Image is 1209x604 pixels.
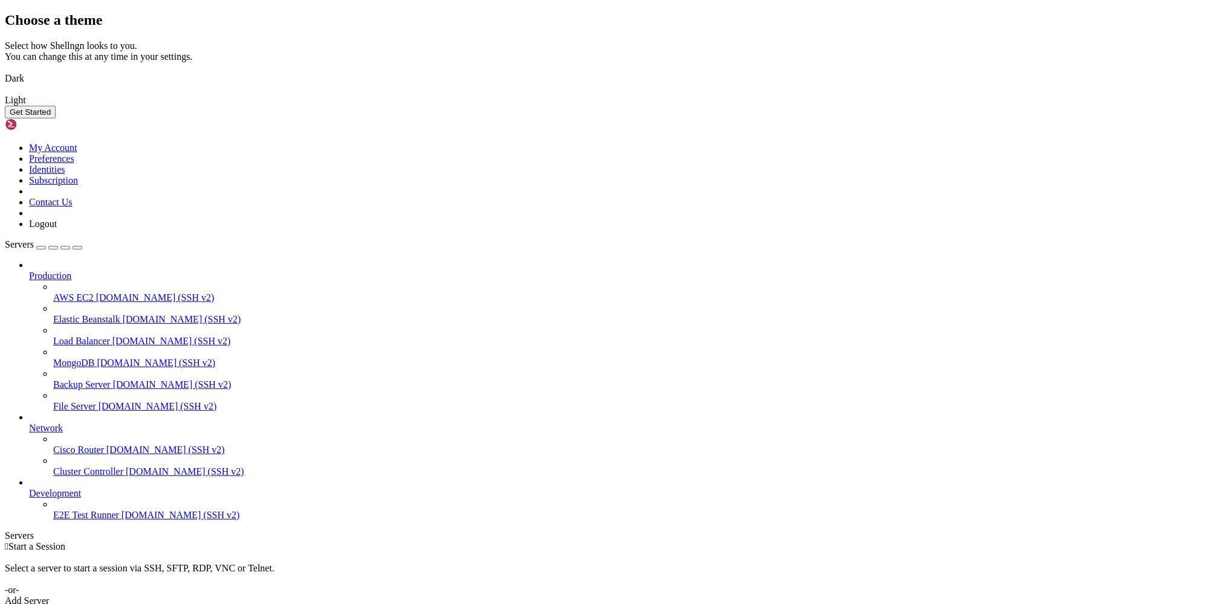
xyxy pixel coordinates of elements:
[97,358,215,368] span: [DOMAIN_NAME] (SSH v2)
[29,423,63,433] span: Network
[53,314,120,324] span: Elastic Beanstalk
[29,488,1204,499] a: Development
[96,292,215,303] span: [DOMAIN_NAME] (SSH v2)
[53,445,1204,455] a: Cisco Router [DOMAIN_NAME] (SSH v2)
[5,239,34,249] span: Servers
[112,336,231,346] span: [DOMAIN_NAME] (SSH v2)
[5,95,1204,106] div: Light
[99,401,217,411] span: [DOMAIN_NAME] (SSH v2)
[53,358,94,368] span: MongoDB
[29,164,65,175] a: Identities
[53,281,1204,303] li: AWS EC2 [DOMAIN_NAME] (SSH v2)
[53,510,119,520] span: E2E Test Runner
[29,271,71,281] span: Production
[5,541,8,551] span: 
[53,466,123,477] span: Cluster Controller
[53,292,94,303] span: AWS EC2
[29,143,77,153] a: My Account
[53,434,1204,455] li: Cisco Router [DOMAIN_NAME] (SSH v2)
[29,260,1204,412] li: Production
[53,336,110,346] span: Load Balancer
[5,73,1204,84] div: Dark
[29,219,57,229] a: Logout
[29,271,1204,281] a: Production
[53,510,1204,521] a: E2E Test Runner [DOMAIN_NAME] (SSH v2)
[53,379,1204,390] a: Backup Server [DOMAIN_NAME] (SSH v2)
[29,477,1204,521] li: Development
[53,347,1204,368] li: MongoDB [DOMAIN_NAME] (SSH v2)
[5,118,74,130] img: Shellngn
[53,379,111,390] span: Backup Server
[53,303,1204,325] li: Elastic Beanstalk [DOMAIN_NAME] (SSH v2)
[53,455,1204,477] li: Cluster Controller [DOMAIN_NAME] (SSH v2)
[53,325,1204,347] li: Load Balancer [DOMAIN_NAME] (SSH v2)
[53,401,1204,412] a: File Server [DOMAIN_NAME] (SSH v2)
[53,466,1204,477] a: Cluster Controller [DOMAIN_NAME] (SSH v2)
[53,390,1204,412] li: File Server [DOMAIN_NAME] (SSH v2)
[53,292,1204,303] a: AWS EC2 [DOMAIN_NAME] (SSH v2)
[29,175,78,185] a: Subscription
[123,314,241,324] span: [DOMAIN_NAME] (SSH v2)
[53,401,96,411] span: File Server
[8,541,65,551] span: Start a Session
[5,106,56,118] button: Get Started
[53,368,1204,390] li: Backup Server [DOMAIN_NAME] (SSH v2)
[53,314,1204,325] a: Elastic Beanstalk [DOMAIN_NAME] (SSH v2)
[29,488,81,498] span: Development
[106,445,225,455] span: [DOMAIN_NAME] (SSH v2)
[29,197,73,207] a: Contact Us
[53,499,1204,521] li: E2E Test Runner [DOMAIN_NAME] (SSH v2)
[29,412,1204,477] li: Network
[53,358,1204,368] a: MongoDB [DOMAIN_NAME] (SSH v2)
[5,239,82,249] a: Servers
[53,445,104,455] span: Cisco Router
[5,552,1204,596] div: Select a server to start a session via SSH, SFTP, RDP, VNC or Telnet. -or-
[5,530,1204,541] div: Servers
[5,12,1204,28] h2: Choose a theme
[5,40,1204,62] div: Select how Shellngn looks to you. You can change this at any time in your settings.
[113,379,232,390] span: [DOMAIN_NAME] (SSH v2)
[126,466,244,477] span: [DOMAIN_NAME] (SSH v2)
[53,336,1204,347] a: Load Balancer [DOMAIN_NAME] (SSH v2)
[29,153,74,164] a: Preferences
[29,423,1204,434] a: Network
[122,510,240,520] span: [DOMAIN_NAME] (SSH v2)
